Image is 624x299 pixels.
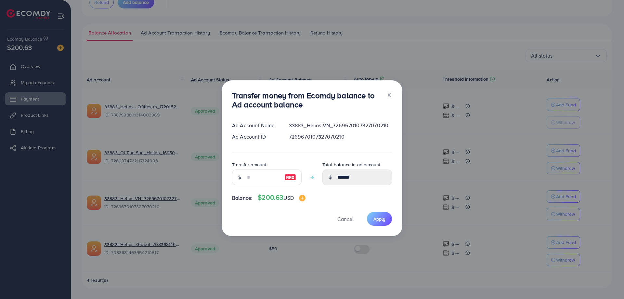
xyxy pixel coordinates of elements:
[232,161,266,168] label: Transfer amount
[232,194,253,202] span: Balance:
[322,161,380,168] label: Total balance in ad account
[284,173,296,181] img: image
[284,122,397,129] div: 33883_Helios VN_7269670107327070210
[258,194,305,202] h4: $200.63
[283,194,293,201] span: USD
[227,122,284,129] div: Ad Account Name
[227,133,284,141] div: Ad Account ID
[329,212,362,226] button: Cancel
[373,216,385,222] span: Apply
[596,270,619,294] iframe: Chat
[299,195,305,201] img: image
[284,133,397,141] div: 7269670107327070210
[232,91,382,110] h3: Transfer money from Ecomdy balance to Ad account balance
[337,215,354,223] span: Cancel
[367,212,392,226] button: Apply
